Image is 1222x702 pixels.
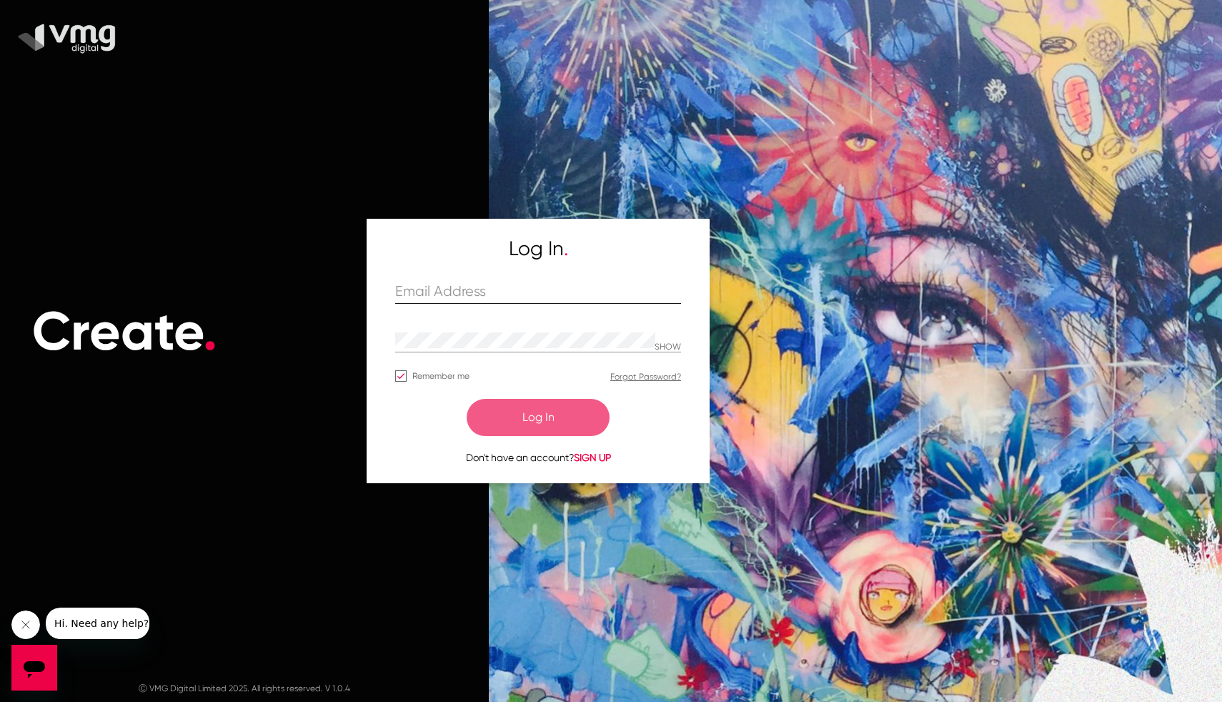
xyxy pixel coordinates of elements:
[11,645,57,691] iframe: Button to launch messaging window
[467,399,610,436] button: Log In
[564,237,568,260] span: .
[11,610,40,639] iframe: Close message
[203,299,217,364] span: .
[395,237,681,261] h5: Log In
[655,342,681,352] p: Hide password
[574,452,611,463] span: SIGN UP
[46,608,149,639] iframe: Message from company
[395,450,681,465] p: Don't have an account?
[610,372,681,382] a: Forgot Password?
[395,284,681,300] input: Email Address
[412,367,470,385] span: Remember me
